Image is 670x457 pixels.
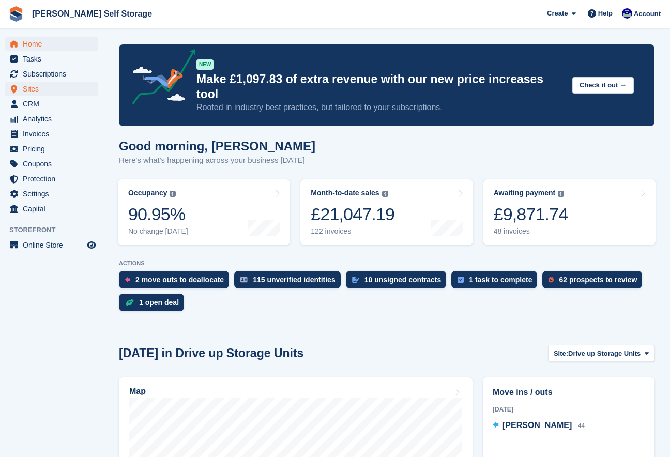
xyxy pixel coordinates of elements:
a: 2 move outs to deallocate [119,271,234,294]
div: Awaiting payment [494,189,556,197]
a: 62 prospects to review [542,271,647,294]
a: Awaiting payment £9,871.74 48 invoices [483,179,656,245]
a: menu [5,127,98,141]
div: 90.95% [128,204,188,225]
a: menu [5,202,98,216]
a: 1 open deal [119,294,189,316]
span: Account [634,9,661,19]
a: menu [5,37,98,51]
a: menu [5,172,98,186]
div: 2 move outs to deallocate [135,276,224,284]
span: Capital [23,202,85,216]
img: icon-info-grey-7440780725fd019a000dd9b08b2336e03edf1995a4989e88bcd33f0948082b44.svg [558,191,564,197]
a: 10 unsigned contracts [346,271,452,294]
a: Month-to-date sales £21,047.19 122 invoices [300,179,473,245]
a: 115 unverified identities [234,271,346,294]
div: No change [DATE] [128,227,188,236]
h2: Move ins / outs [493,386,645,399]
a: Occupancy 90.95% No change [DATE] [118,179,290,245]
img: price-adjustments-announcement-icon-8257ccfd72463d97f412b2fc003d46551f7dbcb40ab6d574587a9cd5c0d94... [124,49,196,108]
span: Sites [23,82,85,96]
div: 1 open deal [139,298,179,307]
span: Storefront [9,225,103,235]
div: 62 prospects to review [559,276,637,284]
a: menu [5,157,98,171]
h1: Good morning, [PERSON_NAME] [119,139,315,153]
a: menu [5,142,98,156]
a: [PERSON_NAME] Self Storage [28,5,156,22]
a: menu [5,238,98,252]
span: Pricing [23,142,85,156]
a: menu [5,97,98,111]
img: deal-1b604bf984904fb50ccaf53a9ad4b4a5d6e5aea283cecdc64d6e3604feb123c2.svg [125,299,134,306]
span: [PERSON_NAME] [502,421,572,430]
div: 1 task to complete [469,276,532,284]
span: Online Store [23,238,85,252]
span: Settings [23,187,85,201]
a: menu [5,67,98,81]
img: prospect-51fa495bee0391a8d652442698ab0144808aea92771e9ea1ae160a38d050c398.svg [549,277,554,283]
img: stora-icon-8386f47178a22dfd0bd8f6a31ec36ba5ce8667c1dd55bd0f319d3a0aa187defe.svg [8,6,24,22]
img: task-75834270c22a3079a89374b754ae025e5fb1db73e45f91037f5363f120a921f8.svg [458,277,464,283]
span: 44 [578,422,585,430]
p: ACTIONS [119,260,654,267]
div: 115 unverified identities [253,276,336,284]
span: Analytics [23,112,85,126]
span: Site: [554,348,568,359]
span: Home [23,37,85,51]
div: [DATE] [493,405,645,414]
span: Create [547,8,568,19]
button: Site: Drive up Storage Units [548,345,654,362]
div: Occupancy [128,189,167,197]
h2: Map [129,387,146,396]
a: Preview store [85,239,98,251]
div: 10 unsigned contracts [364,276,441,284]
img: verify_identity-adf6edd0f0f0b5bbfe63781bf79b02c33cf7c696d77639b501bdc392416b5a36.svg [240,277,248,283]
a: menu [5,187,98,201]
div: 48 invoices [494,227,568,236]
div: £9,871.74 [494,204,568,225]
span: Tasks [23,52,85,66]
span: Coupons [23,157,85,171]
div: NEW [196,59,214,70]
span: Subscriptions [23,67,85,81]
span: Invoices [23,127,85,141]
div: Month-to-date sales [311,189,379,197]
p: Make £1,097.83 of extra revenue with our new price increases tool [196,72,564,102]
button: Check it out → [572,77,634,94]
div: £21,047.19 [311,204,394,225]
p: Here's what's happening across your business [DATE] [119,155,315,166]
img: icon-info-grey-7440780725fd019a000dd9b08b2336e03edf1995a4989e88bcd33f0948082b44.svg [170,191,176,197]
a: menu [5,112,98,126]
img: icon-info-grey-7440780725fd019a000dd9b08b2336e03edf1995a4989e88bcd33f0948082b44.svg [382,191,388,197]
a: menu [5,52,98,66]
span: Protection [23,172,85,186]
img: Justin Farthing [622,8,632,19]
h2: [DATE] in Drive up Storage Units [119,346,303,360]
span: Help [598,8,613,19]
img: move_outs_to_deallocate_icon-f764333ba52eb49d3ac5e1228854f67142a1ed5810a6f6cc68b1a99e826820c5.svg [125,277,130,283]
a: menu [5,82,98,96]
a: 1 task to complete [451,271,542,294]
span: Drive up Storage Units [568,348,641,359]
span: CRM [23,97,85,111]
div: 122 invoices [311,227,394,236]
img: contract_signature_icon-13c848040528278c33f63329250d36e43548de30e8caae1d1a13099fd9432cc5.svg [352,277,359,283]
a: [PERSON_NAME] 44 [493,419,585,433]
p: Rooted in industry best practices, but tailored to your subscriptions. [196,102,564,113]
